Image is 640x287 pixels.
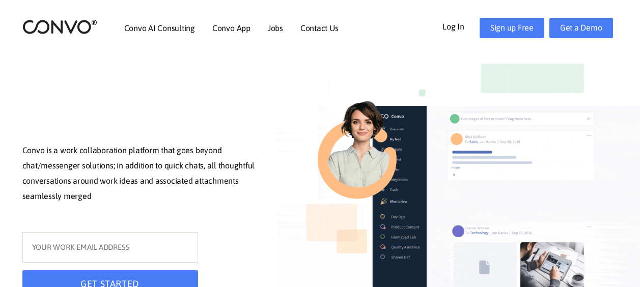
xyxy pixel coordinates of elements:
a: Convo AI Consulting [124,24,195,32]
input: YOUR WORK EMAIL ADDRESS [22,232,198,263]
p: Convo is a work collaboration platform that goes beyond chat/messenger solutions; in addition to ... [22,143,262,206]
a: Convo App [212,24,251,32]
a: Get a Demo [549,18,613,38]
a: Jobs [268,24,283,32]
a: Sign up Free [480,18,544,38]
a: Contact Us [300,24,339,32]
img: logo_2.png [22,19,97,35]
a: Log In [442,18,480,34]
